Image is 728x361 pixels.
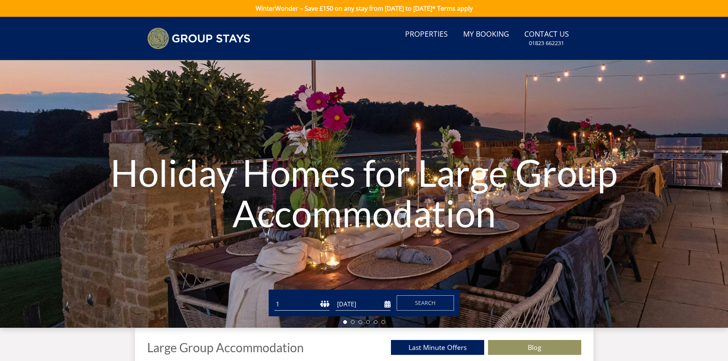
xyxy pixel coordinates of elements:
span: Search [415,299,436,306]
h1: Holiday Homes for Large Group Accommodation [109,137,619,248]
a: Last Minute Offers [391,340,484,355]
small: 01823 662231 [529,39,564,47]
img: Group Stays [147,28,250,49]
h1: Large Group Accommodation [147,341,304,354]
a: Contact Us01823 662231 [521,26,572,51]
button: Search [397,295,454,311]
a: Blog [488,340,581,355]
a: My Booking [460,26,512,43]
input: Arrival Date [336,298,391,311]
a: Properties [402,26,451,43]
